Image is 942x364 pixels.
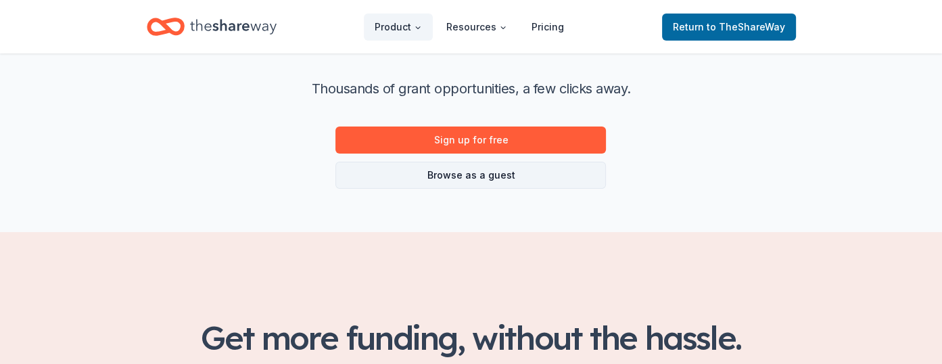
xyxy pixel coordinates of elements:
button: Resources [435,14,518,41]
a: Browse as a guest [335,162,606,189]
a: Sign up for free [335,127,606,154]
a: Pricing [521,14,575,41]
nav: Main [364,11,575,43]
a: Home [147,11,277,43]
span: Return [673,19,785,35]
p: Thousands of grant opportunities, a few clicks away. [311,78,630,99]
a: Returnto TheShareWay [662,14,796,41]
button: Product [364,14,433,41]
span: to TheShareWay [707,21,785,32]
h2: Get more funding, without the hassle. [147,319,796,357]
